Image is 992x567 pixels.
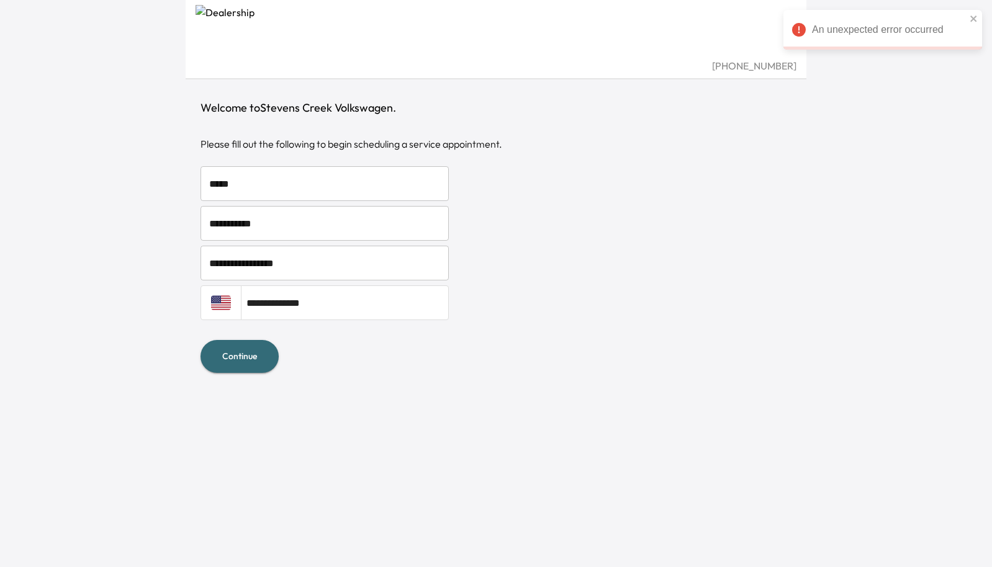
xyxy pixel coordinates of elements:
[783,10,982,50] div: An unexpected error occurred
[970,14,978,24] button: close
[201,136,791,151] div: Please fill out the following to begin scheduling a service appointment.
[196,58,796,73] div: [PHONE_NUMBER]
[201,285,241,320] button: Country selector
[201,99,791,117] h1: Welcome to Stevens Creek Volkswagen .
[196,5,796,58] img: Dealership
[201,340,279,373] button: Continue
